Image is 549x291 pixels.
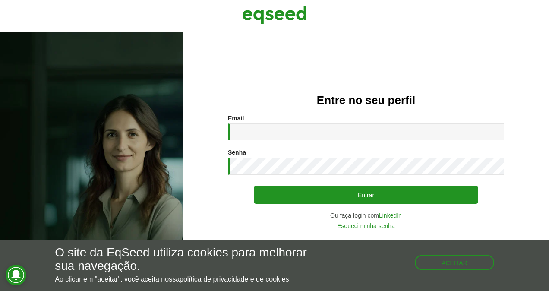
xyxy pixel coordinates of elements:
[55,275,319,283] p: Ao clicar em "aceitar", você aceita nossa .
[200,94,532,107] h2: Entre no seu perfil
[337,223,395,229] a: Esqueci minha senha
[254,186,478,204] button: Entrar
[242,4,307,26] img: EqSeed Logo
[228,149,246,155] label: Senha
[228,115,244,121] label: Email
[55,246,319,273] h5: O site da EqSeed utiliza cookies para melhorar sua navegação.
[180,276,289,283] a: política de privacidade e de cookies
[379,212,402,218] a: LinkedIn
[228,212,504,218] div: Ou faça login com
[415,255,494,270] button: Aceitar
